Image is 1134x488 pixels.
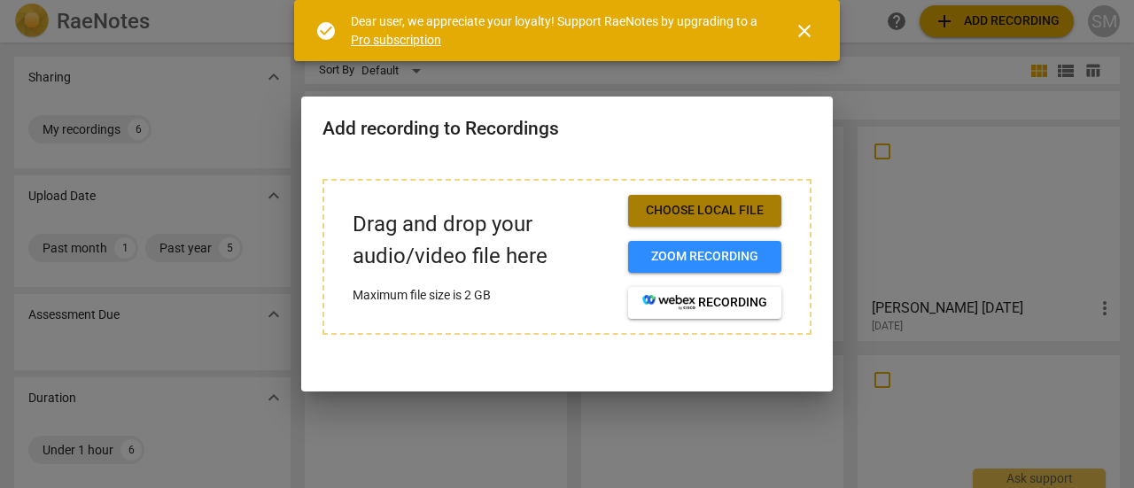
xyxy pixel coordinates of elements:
[628,241,781,273] button: Zoom recording
[353,209,614,271] p: Drag and drop your audio/video file here
[642,202,767,220] span: Choose local file
[628,195,781,227] button: Choose local file
[351,33,441,47] a: Pro subscription
[642,248,767,266] span: Zoom recording
[642,294,767,312] span: recording
[353,286,614,305] p: Maximum file size is 2 GB
[628,287,781,319] button: recording
[794,20,815,42] span: close
[783,10,826,52] button: Close
[315,20,337,42] span: check_circle
[351,12,762,49] div: Dear user, we appreciate your loyalty! Support RaeNotes by upgrading to a
[322,118,812,140] h2: Add recording to Recordings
